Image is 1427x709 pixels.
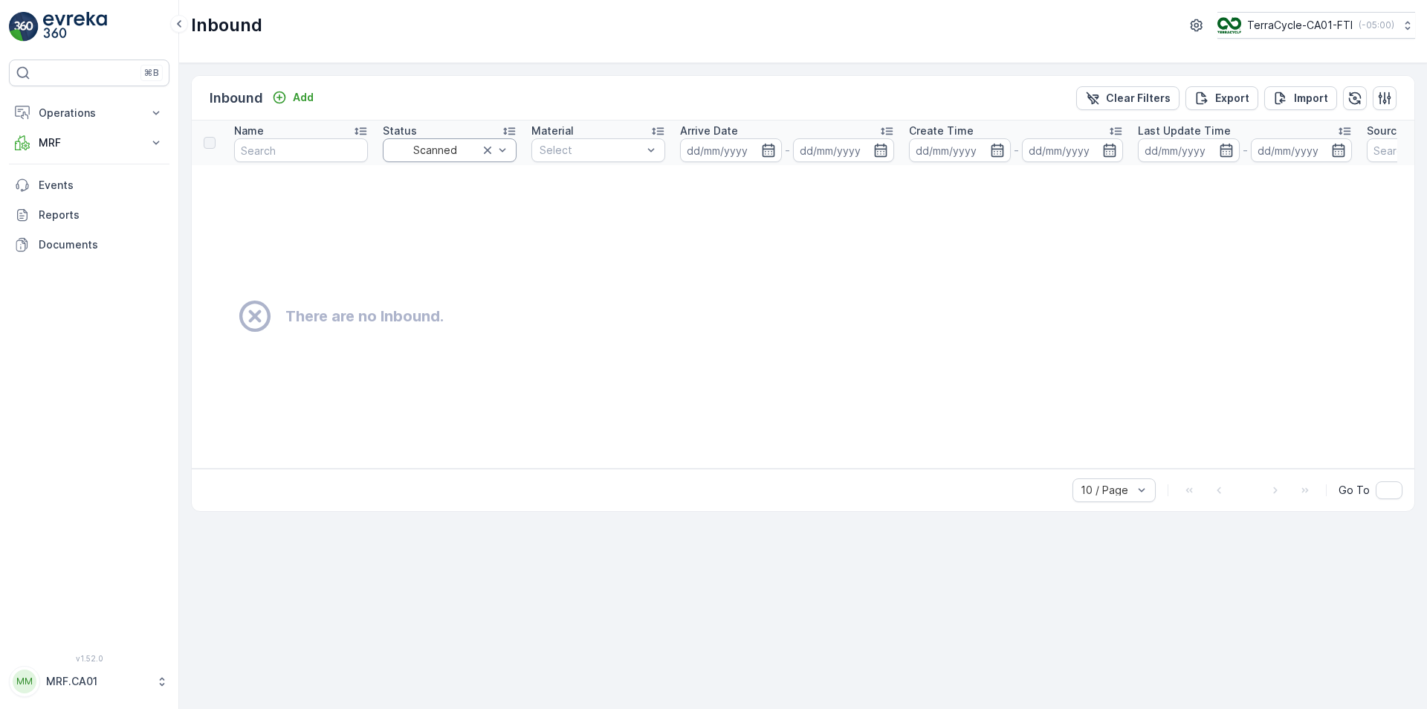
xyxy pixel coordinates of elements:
[9,666,169,697] button: MMMRF.CA01
[39,135,140,150] p: MRF
[9,98,169,128] button: Operations
[266,89,320,106] button: Add
[234,123,264,138] p: Name
[1359,19,1394,31] p: ( -05:00 )
[531,123,574,138] p: Material
[9,200,169,230] a: Reports
[680,123,738,138] p: Arrive Date
[39,208,164,222] p: Reports
[540,143,642,158] p: Select
[1294,91,1328,106] p: Import
[1185,86,1258,110] button: Export
[43,12,107,42] img: logo_light-DOdMpM7g.png
[46,674,149,689] p: MRF.CA01
[1367,123,1403,138] p: Source
[793,138,895,162] input: dd/mm/yyyy
[1217,12,1415,39] button: TerraCycle-CA01-FTI(-05:00)
[1014,141,1019,159] p: -
[1138,123,1231,138] p: Last Update Time
[1247,18,1353,33] p: TerraCycle-CA01-FTI
[1251,138,1353,162] input: dd/mm/yyyy
[909,123,974,138] p: Create Time
[13,670,36,693] div: MM
[1215,91,1249,106] p: Export
[9,170,169,200] a: Events
[191,13,262,37] p: Inbound
[9,654,169,663] span: v 1.52.0
[1264,86,1337,110] button: Import
[9,12,39,42] img: logo
[234,138,368,162] input: Search
[1106,91,1171,106] p: Clear Filters
[909,138,1011,162] input: dd/mm/yyyy
[383,123,417,138] p: Status
[39,106,140,121] p: Operations
[293,90,314,105] p: Add
[1076,86,1180,110] button: Clear Filters
[9,230,169,260] a: Documents
[210,88,263,109] p: Inbound
[39,178,164,193] p: Events
[785,141,790,159] p: -
[39,237,164,252] p: Documents
[1138,138,1240,162] input: dd/mm/yyyy
[9,128,169,158] button: MRF
[1339,483,1370,498] span: Go To
[285,305,444,327] h2: There are no Inbound.
[1243,141,1248,159] p: -
[1022,138,1124,162] input: dd/mm/yyyy
[1217,17,1241,33] img: TC_BVHiTW6.png
[680,138,782,162] input: dd/mm/yyyy
[144,67,159,79] p: ⌘B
